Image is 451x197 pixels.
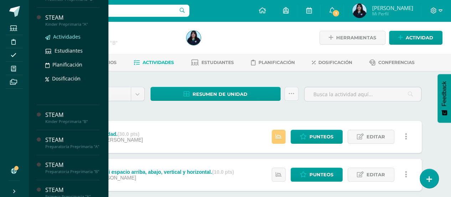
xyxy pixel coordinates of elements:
div: STEAM [45,111,99,119]
img: 717e1260f9baba787432b05432d0efc0.png [186,31,201,45]
span: Planificación [52,61,82,68]
strong: (10.0 pts) [212,169,234,175]
div: Preparatoria Preprimaria "A" [45,144,99,149]
span: Actividad [406,31,433,44]
span: Dosificación [318,60,352,65]
strong: (30.0 pts) [118,131,139,137]
span: Editar [367,130,385,143]
span: Punteos [309,168,333,181]
input: Busca la actividad aquí... [304,87,421,101]
a: Estudiantes [191,57,234,68]
a: Actividades [134,57,174,68]
div: Kinder Preprimaria "A" [45,22,99,27]
span: Punteos [309,130,333,143]
span: Estudiantes [55,47,83,54]
span: Feedback [441,81,447,106]
span: Mi Perfil [372,11,413,17]
a: Resumen de unidad [150,87,281,101]
a: Planificación [251,57,295,68]
a: Punteos [291,130,343,144]
div: S3 - Reconocer mi espacio arriba, abajo, vertical y horizontal. [66,169,234,175]
a: Dosificación [312,57,352,68]
a: Herramientas [319,31,385,45]
button: Feedback - Mostrar encuesta [437,74,451,123]
a: STEAMKinder Preprimaria "B" [45,111,99,124]
div: Prekinder Preprimaria 'B' [56,39,178,46]
a: STEAMPreparatoria Preprimaria "A" [45,136,99,149]
a: Conferencias [369,57,415,68]
input: Busca un usuario... [33,5,189,17]
div: STEAM [45,14,99,22]
span: [PERSON_NAME] [372,4,413,11]
a: Actividades [45,33,99,41]
span: Planificación [258,60,295,65]
div: Preparatoria Preprimaria "B" [45,169,99,174]
span: Herramientas [336,31,376,44]
a: Punteos [291,168,343,182]
img: 717e1260f9baba787432b05432d0efc0.png [352,4,367,18]
span: Conferencias [378,60,415,65]
span: [DATE][PERSON_NAME] [86,137,143,143]
h1: STEAM [56,29,178,39]
div: STEAM [45,136,99,144]
a: Actividad [389,31,442,45]
a: Dosificación [45,74,99,83]
span: 1 [332,9,340,17]
div: STEAM [45,161,99,169]
a: Estudiantes [45,46,99,55]
span: Estudiantes [201,60,234,65]
span: Resumen de unidad [193,88,247,101]
div: Kinder Preprimaria "B" [45,119,99,124]
a: Planificación [45,60,99,69]
span: Actividades [53,33,81,40]
div: STEAM [45,186,99,194]
span: Editar [367,168,385,181]
a: STEAMPreparatoria Preprimaria "B" [45,161,99,174]
a: STEAMKinder Preprimaria "A" [45,14,99,27]
span: Dosificación [52,75,81,82]
span: Actividades [143,60,174,65]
